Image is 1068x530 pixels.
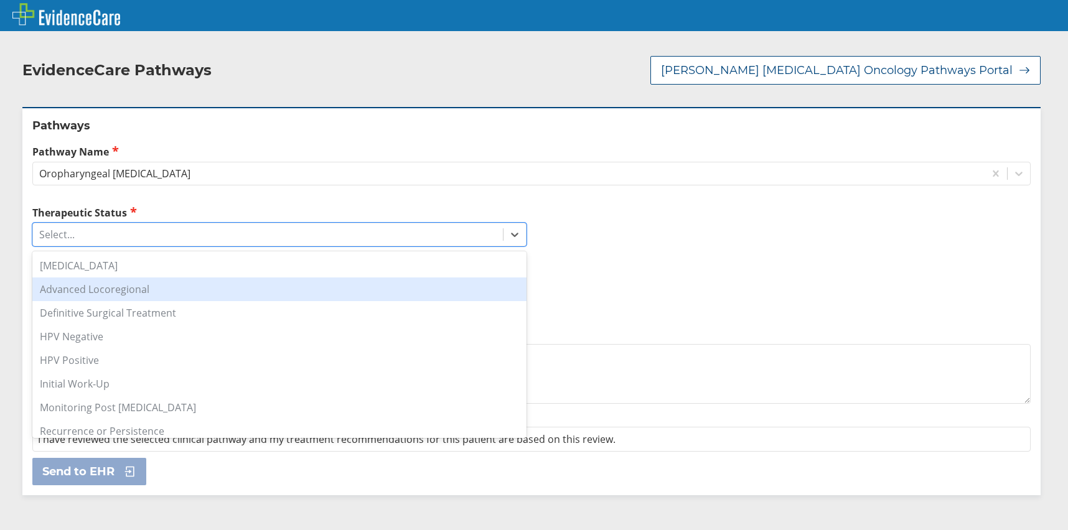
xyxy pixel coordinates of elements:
[38,432,616,446] span: I have reviewed the selected clinical pathway and my treatment recommendations for this patient a...
[32,396,527,419] div: Monitoring Post [MEDICAL_DATA]
[12,3,120,26] img: EvidenceCare
[32,419,527,443] div: Recurrence or Persistence
[650,56,1041,85] button: [PERSON_NAME] [MEDICAL_DATA] Oncology Pathways Portal
[39,228,75,241] div: Select...
[32,372,527,396] div: Initial Work-Up
[32,325,527,348] div: HPV Negative
[32,301,527,325] div: Definitive Surgical Treatment
[32,277,527,301] div: Advanced Locoregional
[32,327,1031,341] label: Additional Details
[32,254,527,277] div: [MEDICAL_DATA]
[661,63,1013,78] span: [PERSON_NAME] [MEDICAL_DATA] Oncology Pathways Portal
[32,118,1031,133] h2: Pathways
[32,348,527,372] div: HPV Positive
[32,205,527,220] label: Therapeutic Status
[32,144,1031,159] label: Pathway Name
[22,61,212,80] h2: EvidenceCare Pathways
[39,167,190,180] div: Oropharyngeal [MEDICAL_DATA]
[32,458,146,485] button: Send to EHR
[42,464,115,479] span: Send to EHR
